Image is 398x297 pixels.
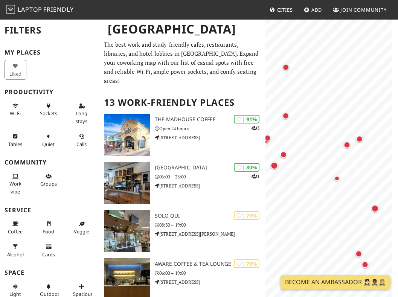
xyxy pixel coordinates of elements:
img: LaptopFriendly [6,5,15,14]
p: 08:30 – 19:00 [155,221,265,228]
img: Solo Qui [104,210,150,252]
span: Friendly [43,5,73,14]
span: Veggie [74,228,89,235]
span: Work-friendly tables [8,141,22,148]
p: 1 [252,173,259,180]
h2: 13 Work-Friendly Places [104,91,261,114]
span: Cities [277,6,293,13]
span: Credit cards [42,251,55,258]
h3: My Places [5,49,95,56]
p: [STREET_ADDRESS] [155,279,265,286]
h3: Productivity [5,88,95,96]
div: Map marker [370,203,380,213]
button: Groups [38,170,59,190]
img: The MadHouse Coffee [104,114,150,156]
span: Video/audio calls [76,141,87,148]
h1: [GEOGRAPHIC_DATA] [102,19,264,40]
span: Food [43,228,54,235]
h2: Filters [5,19,95,42]
div: Map marker [354,249,363,259]
div: | 80% [234,163,259,172]
div: Map marker [279,149,288,159]
button: Cards [38,241,59,260]
p: 06:00 – 23:00 [155,173,265,180]
button: Wi-Fi [5,100,26,120]
h3: The MadHouse Coffee [155,116,265,123]
p: Open 24 hours [155,125,265,132]
span: People working [9,180,21,195]
span: Group tables [40,180,57,187]
img: Sunrise Coffee House [104,162,150,204]
span: Stable Wi-Fi [10,110,21,117]
div: | 79% [234,259,259,268]
div: | 79% [234,211,259,220]
div: Map marker [281,62,291,72]
button: Calls [71,130,93,150]
h3: [GEOGRAPHIC_DATA] [155,164,265,171]
div: Map marker [354,134,364,144]
div: Map marker [262,133,272,143]
button: Long stays [71,100,93,127]
span: Alcohol [7,251,24,258]
span: Long stays [76,110,87,124]
span: Join Community [340,6,387,13]
button: Food [38,218,59,238]
a: Become an Ambassador 🤵🏻‍♀️🤵🏾‍♂️🤵🏼‍♀️ [281,275,390,289]
div: Map marker [261,135,271,145]
h3: Aware Coffee & Tea Lounge [155,261,265,267]
h3: Service [5,207,95,214]
a: Add [301,3,325,17]
p: [STREET_ADDRESS] [155,134,265,141]
span: Coffee [8,228,23,235]
div: Map marker [281,111,290,120]
button: Sockets [38,100,59,120]
button: Coffee [5,218,26,238]
a: Join Community [330,3,390,17]
p: [STREET_ADDRESS] [155,182,265,189]
div: Map marker [360,260,370,270]
button: Work vibe [5,170,26,198]
h3: Space [5,269,95,276]
span: Quiet [42,141,55,148]
p: The best work and study-friendly cafes, restaurants, libraries, and hotel lobbies in [GEOGRAPHIC_... [104,40,261,85]
a: Sunrise Coffee House | 80% 1 [GEOGRAPHIC_DATA] 06:00 – 23:00 [STREET_ADDRESS] [99,162,265,204]
span: Add [311,6,322,13]
p: 06:00 – 19:00 [155,270,265,277]
div: Map marker [269,160,279,171]
h3: Solo Qui [155,213,265,219]
button: Alcohol [5,241,26,260]
h3: Community [5,159,95,166]
button: Tables [5,130,26,150]
button: Quiet [38,130,59,150]
button: Veggie [71,218,93,238]
p: [STREET_ADDRESS][PERSON_NAME] [155,230,265,238]
a: Cities [267,3,296,17]
div: Map marker [332,174,341,183]
div: | 91% [234,115,259,123]
a: LaptopFriendly LaptopFriendly [6,3,74,17]
a: Solo Qui | 79% Solo Qui 08:30 – 19:00 [STREET_ADDRESS][PERSON_NAME] [99,210,265,252]
p: 3 [252,125,259,132]
a: The MadHouse Coffee | 91% 3 The MadHouse Coffee Open 24 hours [STREET_ADDRESS] [99,114,265,156]
div: Map marker [342,140,352,149]
span: Power sockets [40,110,57,117]
span: Laptop [18,5,42,14]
